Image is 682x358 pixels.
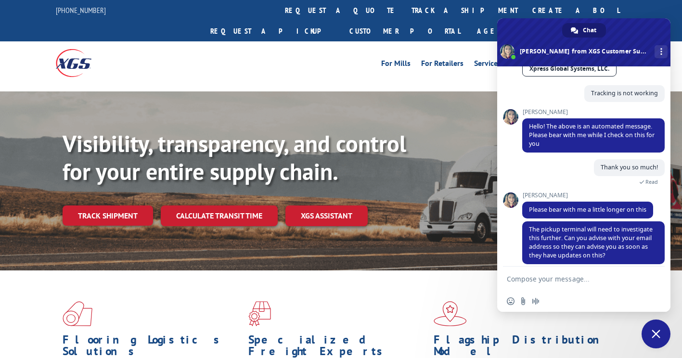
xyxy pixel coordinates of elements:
span: [PERSON_NAME] [522,109,665,115]
textarea: Compose your message... [507,275,640,283]
a: XGS ASSISTANT [285,205,368,226]
span: Tracking is not working [591,89,658,97]
span: Send a file [519,297,527,305]
span: Chat [583,23,596,38]
img: xgs-icon-total-supply-chain-intelligence-red [63,301,92,326]
a: Request a pickup [203,21,342,41]
a: For Mills [381,60,411,70]
span: [PERSON_NAME] [522,192,653,199]
span: Read [645,179,658,185]
div: Close chat [642,320,670,348]
a: Agent [467,21,515,41]
span: Thank you so much! [601,163,658,171]
span: Please bear with me a little longer on this [529,205,646,214]
div: Chat [562,23,606,38]
a: Xpress Global Systems, LLC. [522,61,617,77]
a: Customer Portal [342,21,467,41]
img: xgs-icon-flagship-distribution-model-red [434,301,467,326]
span: Insert an emoji [507,297,515,305]
b: Visibility, transparency, and control for your entire supply chain. [63,128,406,186]
span: Audio message [532,297,540,305]
a: [PHONE_NUMBER] [56,5,106,15]
span: The pickup terminal will need to investigate this further. Can you advise with your email address... [529,225,653,259]
a: For Retailers [421,60,463,70]
a: Calculate transit time [161,205,278,226]
div: More channels [655,45,668,58]
span: Hello! The above is an automated message. Please bear with me while I check on this for you [529,122,655,148]
a: Track shipment [63,205,153,226]
img: xgs-icon-focused-on-flooring-red [248,301,271,326]
a: Services [474,60,501,70]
